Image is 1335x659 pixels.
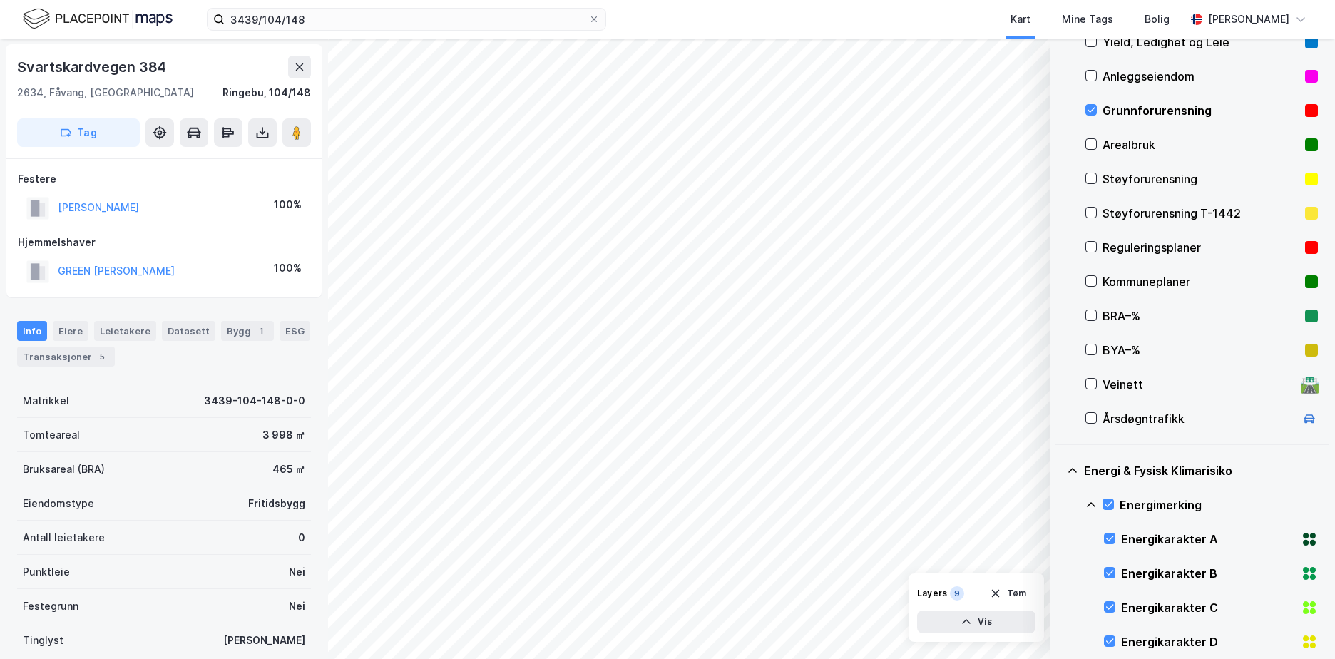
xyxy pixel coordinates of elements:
[1103,307,1299,325] div: BRA–%
[1103,102,1299,119] div: Grunnforurensning
[1084,462,1318,479] div: Energi & Fysisk Klimarisiko
[1103,136,1299,153] div: Arealbruk
[23,598,78,615] div: Festegrunn
[274,196,302,213] div: 100%
[204,392,305,409] div: 3439-104-148-0-0
[981,582,1035,605] button: Tøm
[248,495,305,512] div: Fritidsbygg
[23,563,70,581] div: Punktleie
[23,392,69,409] div: Matrikkel
[17,118,140,147] button: Tag
[23,426,80,444] div: Tomteareal
[17,321,47,341] div: Info
[23,495,94,512] div: Eiendomstype
[1208,11,1289,28] div: [PERSON_NAME]
[17,56,169,78] div: Svartskardvegen 384
[289,598,305,615] div: Nei
[23,529,105,546] div: Antall leietakere
[254,324,268,338] div: 1
[1121,633,1295,650] div: Energikarakter D
[23,461,105,478] div: Bruksareal (BRA)
[280,321,310,341] div: ESG
[17,347,115,367] div: Transaksjoner
[1103,34,1299,51] div: Yield, Ledighet og Leie
[1145,11,1170,28] div: Bolig
[225,9,588,30] input: Søk på adresse, matrikkel, gårdeiere, leietakere eller personer
[222,84,311,101] div: Ringebu, 104/148
[221,321,274,341] div: Bygg
[1103,239,1299,256] div: Reguleringsplaner
[1103,376,1295,393] div: Veinett
[53,321,88,341] div: Eiere
[94,321,156,341] div: Leietakere
[917,611,1035,633] button: Vis
[1103,170,1299,188] div: Støyforurensning
[223,632,305,649] div: [PERSON_NAME]
[950,586,964,601] div: 9
[18,170,310,188] div: Festere
[1103,205,1299,222] div: Støyforurensning T-1442
[1103,410,1295,427] div: Årsdøgntrafikk
[1103,68,1299,85] div: Anleggseiendom
[1121,531,1295,548] div: Energikarakter A
[1121,599,1295,616] div: Energikarakter C
[289,563,305,581] div: Nei
[262,426,305,444] div: 3 998 ㎡
[23,632,63,649] div: Tinglyst
[1103,273,1299,290] div: Kommuneplaner
[95,349,109,364] div: 5
[162,321,215,341] div: Datasett
[1264,591,1335,659] iframe: Chat Widget
[917,588,947,599] div: Layers
[1300,375,1319,394] div: 🛣️
[23,6,173,31] img: logo.f888ab2527a4732fd821a326f86c7f29.svg
[17,84,194,101] div: 2634, Fåvang, [GEOGRAPHIC_DATA]
[1011,11,1030,28] div: Kart
[18,234,310,251] div: Hjemmelshaver
[1121,565,1295,582] div: Energikarakter B
[274,260,302,277] div: 100%
[1062,11,1113,28] div: Mine Tags
[1120,496,1318,514] div: Energimerking
[298,529,305,546] div: 0
[1103,342,1299,359] div: BYA–%
[272,461,305,478] div: 465 ㎡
